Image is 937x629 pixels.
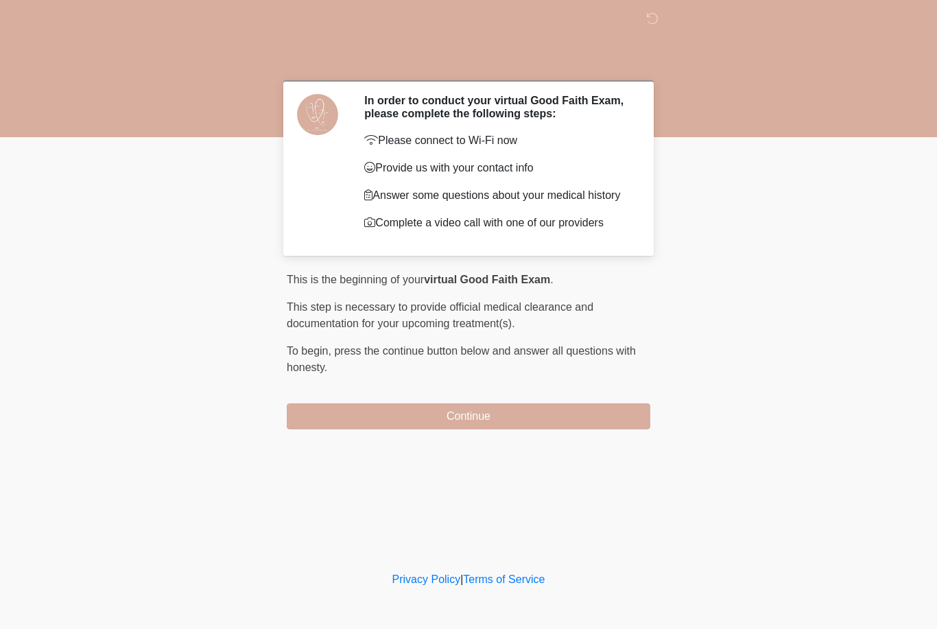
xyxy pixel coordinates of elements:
span: . [550,274,553,285]
strong: virtual Good Faith Exam [424,274,550,285]
p: Answer some questions about your medical history [364,187,630,204]
h2: In order to conduct your virtual Good Faith Exam, please complete the following steps: [364,94,630,120]
a: Terms of Service [463,573,545,585]
a: Privacy Policy [392,573,461,585]
span: press the continue button below and answer all questions with honesty. [287,345,636,373]
span: This step is necessary to provide official medical clearance and documentation for your upcoming ... [287,301,593,329]
span: This is the beginning of your [287,274,424,285]
span: To begin, [287,345,334,357]
p: Please connect to Wi-Fi now [364,132,630,149]
p: Provide us with your contact info [364,160,630,176]
p: Complete a video call with one of our providers [364,215,630,231]
img: DM Wellness & Aesthetics Logo [273,10,291,27]
a: | [460,573,463,585]
h1: ‎ ‎ [276,49,661,75]
button: Continue [287,403,650,429]
img: Agent Avatar [297,94,338,135]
